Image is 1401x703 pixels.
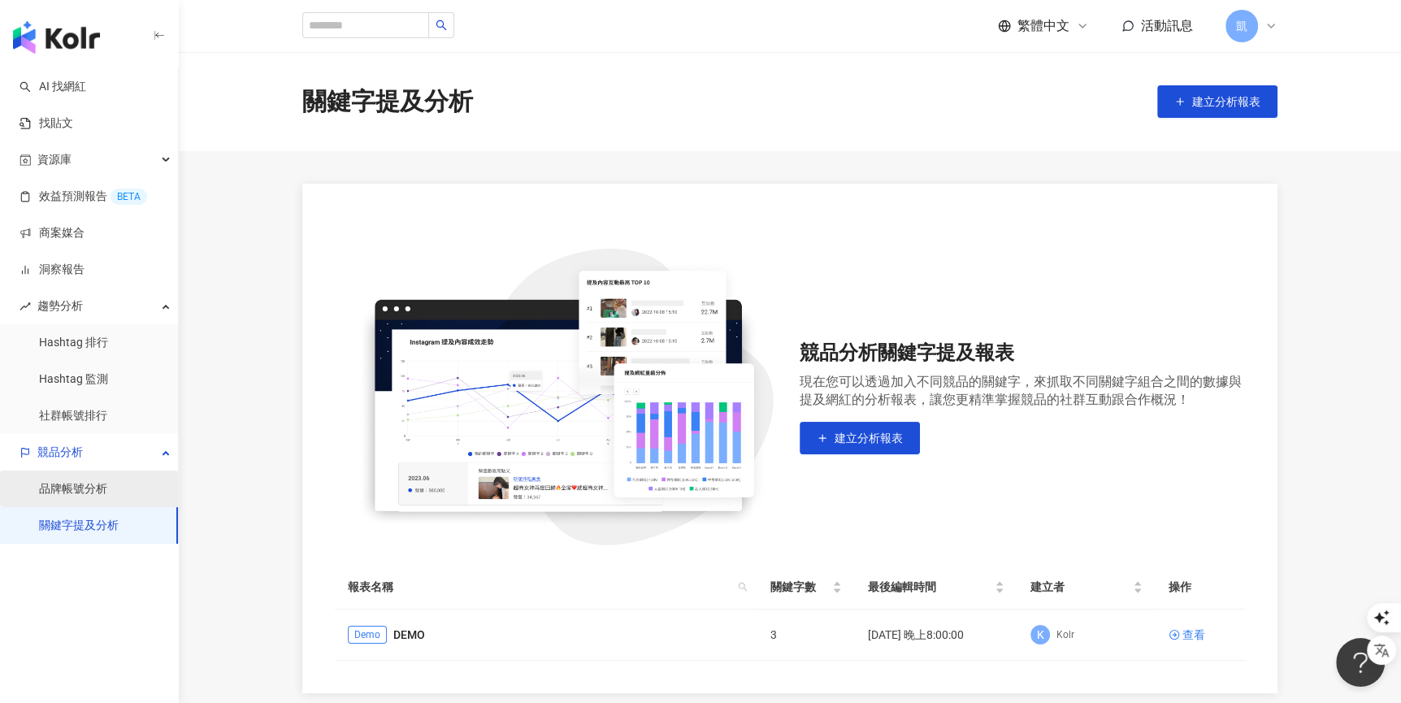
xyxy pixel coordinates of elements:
[800,373,1245,409] div: 現在您可以透過加入不同競品的關鍵字，來抓取不同關鍵字組合之間的數據與提及網紅的分析報表，讓您更精準掌握競品的社群互動跟合作概況！
[757,610,855,661] td: 3
[770,578,829,596] span: 關鍵字數
[1192,95,1260,108] span: 建立分析報表
[436,20,447,31] span: search
[348,578,731,596] span: 報表名稱
[1156,565,1245,610] th: 操作
[1056,628,1074,642] div: Kolr
[800,422,920,454] button: 建立分析報表
[1236,17,1247,35] span: 凱
[20,301,31,312] span: rise
[1336,638,1385,687] iframe: Help Scout Beacon - Open
[1037,626,1044,644] span: K
[835,432,903,445] span: 建立分析報表
[348,626,387,644] span: Demo
[1017,565,1156,610] th: 建立者
[393,626,425,644] a: DEMO
[855,565,1017,610] th: 最後編輯時間
[39,481,107,497] a: 品牌帳號分析
[39,518,119,534] a: 關鍵字提及分析
[1157,85,1277,118] button: 建立分析報表
[757,565,855,610] th: 關鍵字數
[1141,18,1193,33] span: 活動訊息
[39,371,108,388] a: Hashtag 監測
[1017,17,1069,35] span: 繁體中文
[20,262,85,278] a: 洞察報告
[302,85,473,119] div: 關鍵字提及分析
[855,610,1017,661] td: [DATE] 晚上8:00:00
[335,249,780,545] img: 競品分析關鍵字提及報表
[13,21,100,54] img: logo
[37,288,83,324] span: 趨勢分析
[1182,626,1205,644] div: 查看
[20,189,147,205] a: 效益預測報告BETA
[37,434,83,471] span: 競品分析
[1169,626,1232,644] a: 查看
[20,79,86,95] a: searchAI 找網紅
[735,575,751,599] span: search
[37,141,72,178] span: 資源庫
[1030,578,1130,596] span: 建立者
[738,582,748,592] span: search
[39,408,107,424] a: 社群帳號排行
[20,225,85,241] a: 商案媒合
[800,340,1245,367] div: 競品分析關鍵字提及報表
[39,335,108,351] a: Hashtag 排行
[868,578,991,596] span: 最後編輯時間
[20,115,73,132] a: 找貼文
